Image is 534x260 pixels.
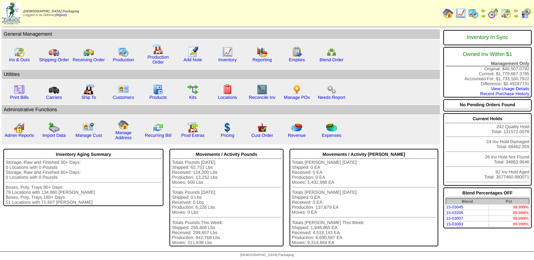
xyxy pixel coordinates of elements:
img: workflow.gif [187,84,198,95]
a: Pricing [221,133,234,138]
img: managecust.png [83,122,95,133]
td: 99.999% [489,221,529,227]
img: truck3.gif [49,84,59,95]
img: calendarinout.gif [501,8,511,19]
a: Ins & Outs [9,57,30,62]
a: Add Note [183,57,202,62]
img: arrowright.gif [481,13,486,19]
td: 99.999% [489,216,529,221]
img: factory2.gif [83,84,94,95]
img: truck2.gif [83,47,94,57]
a: Empties [289,57,305,62]
img: arrowleft.gif [513,8,519,13]
img: line_graph.gif [455,8,466,19]
div: Movements / Activity Pounds [172,150,281,159]
img: prodextras.gif [187,122,198,133]
div: Totals Pounds [DATE]: Shipped: 62,753 Lbs Received: 124,300 Lbs Production: 13,252 Lbs Moves: 500... [172,160,281,245]
a: Carriers [46,95,62,100]
img: reconcile.gif [153,122,163,133]
a: Kits [189,95,196,100]
a: Locations [218,95,237,100]
a: Production [113,57,134,62]
span: [DEMOGRAPHIC_DATA] Packaging [23,10,79,13]
th: Blend [446,199,489,204]
td: 99.998% [489,210,529,216]
a: Needs Report [318,95,345,100]
div: Inventory Aging Summary [6,150,161,159]
img: arrowright.gif [513,13,519,19]
img: import.gif [49,122,59,133]
img: invoice2.gif [14,84,25,95]
img: po.png [292,84,302,95]
a: Print Bills [10,95,29,100]
div: 242 Quality Hold Total: 131572.0078 24 Inv Hold Damaged Total: 68462.359 26 Inv Hold Not Found To... [443,113,532,186]
a: View Usage Details [491,86,529,91]
img: calendarcustomer.gif [521,8,531,19]
a: Recent Purchase History [480,91,529,96]
img: cust_order.png [257,122,268,133]
a: Manage Address [115,130,132,140]
a: Inventory [218,57,237,62]
a: 15-03045 [446,205,463,209]
div: Current Holds [446,115,529,123]
td: General Management [2,29,440,39]
img: zoroco-logo-small.webp [2,2,20,24]
a: Production Order [147,55,169,65]
img: calendarblend.gif [488,8,499,19]
div: No Pending Orders Found [446,101,529,109]
img: pie_chart2.png [326,122,337,133]
a: (logout) [55,13,67,17]
img: calendarprod.gif [468,8,479,19]
img: truck.gif [49,47,59,57]
img: home.gif [443,8,453,19]
img: dollar.gif [222,122,233,133]
a: Import Data [42,133,66,138]
a: 15-03205 [446,210,463,215]
img: calendarinout.gif [14,47,25,57]
img: line_graph.gif [222,47,233,57]
div: Blend Percentages OFF [446,189,529,197]
a: Expenses [322,133,342,138]
a: 15-03007 [446,216,463,221]
a: Reporting [252,57,272,62]
td: Adminstrative Functions [2,105,440,115]
img: network.png [326,47,337,57]
a: Recurring Bill [145,133,171,138]
a: Blend Order [320,57,344,62]
a: Customers [113,95,134,100]
div: Inventory In Sync [446,31,529,44]
a: Cust Order [251,133,273,138]
a: Admin Reports [5,133,34,138]
img: line_graph2.gif [257,84,268,95]
a: Products [149,95,167,100]
img: graph.gif [257,47,268,57]
img: cabinet.gif [153,84,163,95]
div: Management Only [446,61,529,66]
a: Prod Extras [181,133,204,138]
a: Revenue [288,133,306,138]
a: 15-03083 [446,222,463,226]
span: [DEMOGRAPHIC_DATA] Packaging [240,253,294,257]
a: Manage POs [284,95,310,100]
th: Pct [489,199,529,204]
a: Reconcile Inv [249,95,276,100]
span: Logged in as Ddisney [23,10,79,17]
td: 99.999% [489,204,529,210]
img: customers.gif [118,84,129,95]
div: Movements / Activity [PERSON_NAME] [292,150,436,159]
div: Totals [PERSON_NAME] [DATE]: Shipped: 0 EA Received: 0 EA Production: 0 EA Moves: 1,432,988 EA To... [292,160,436,245]
a: Shipping Order [39,57,69,62]
img: workorder.gif [292,47,302,57]
img: pie_chart.png [292,122,302,133]
a: Receiving Order [73,57,105,62]
div: Original: $46,507.0792 Current: $1,779,667.3785 Accounted For: $1,733,160.7922 Difference: $0.492... [443,47,532,98]
img: factory.gif [153,44,163,55]
img: arrowleft.gif [481,8,486,13]
img: graph2.png [14,122,25,133]
div: Owned Inv Within $1 [446,48,529,61]
img: home.gif [118,120,129,130]
img: workflow.png [326,84,337,95]
img: orders.gif [187,47,198,57]
img: locations.gif [222,84,233,95]
img: calendarprod.gif [118,47,129,57]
